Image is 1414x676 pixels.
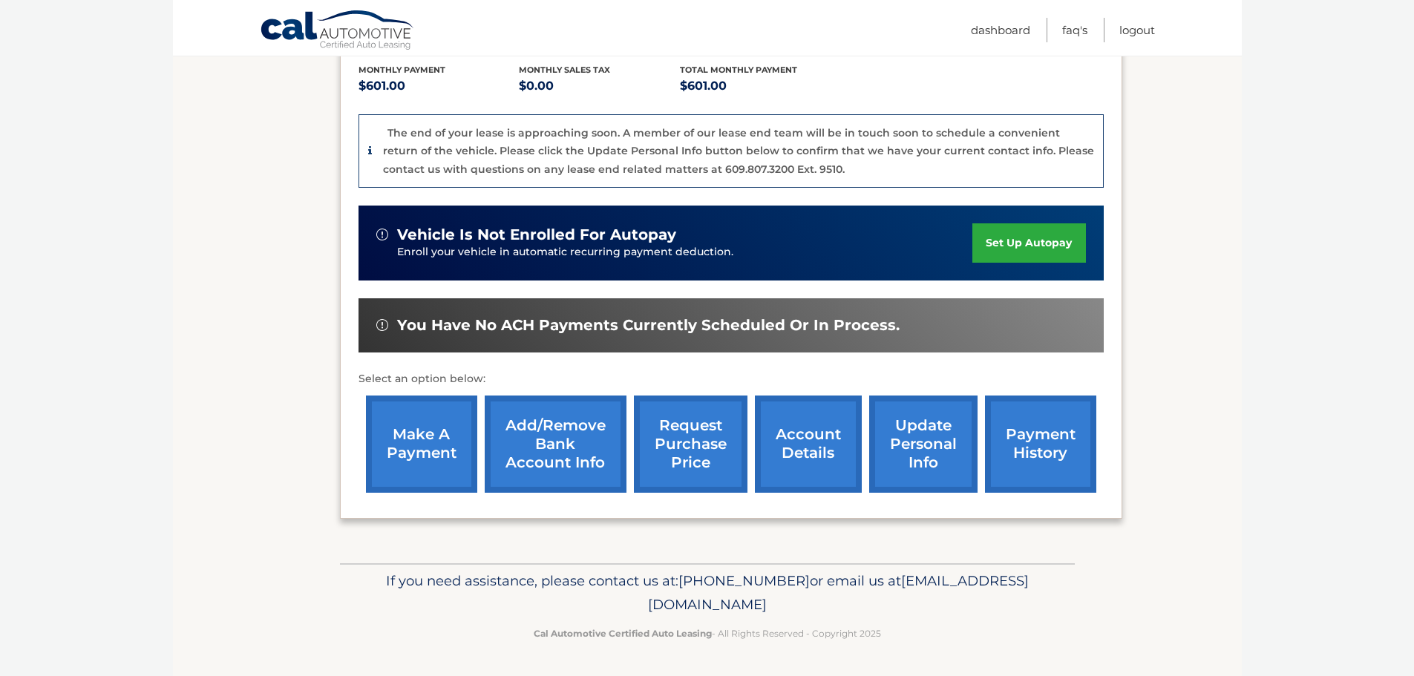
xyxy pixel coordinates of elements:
[534,628,712,639] strong: Cal Automotive Certified Auto Leasing
[519,76,680,96] p: $0.00
[519,65,610,75] span: Monthly sales Tax
[397,226,676,244] span: vehicle is not enrolled for autopay
[678,572,810,589] span: [PHONE_NUMBER]
[376,229,388,240] img: alert-white.svg
[972,223,1085,263] a: set up autopay
[634,396,747,493] a: request purchase price
[1062,18,1087,42] a: FAQ's
[397,244,973,260] p: Enroll your vehicle in automatic recurring payment deduction.
[680,65,797,75] span: Total Monthly Payment
[985,396,1096,493] a: payment history
[869,396,978,493] a: update personal info
[359,65,445,75] span: Monthly Payment
[971,18,1030,42] a: Dashboard
[359,370,1104,388] p: Select an option below:
[485,396,626,493] a: Add/Remove bank account info
[260,10,416,53] a: Cal Automotive
[376,319,388,331] img: alert-white.svg
[680,76,841,96] p: $601.00
[350,569,1065,617] p: If you need assistance, please contact us at: or email us at
[755,396,862,493] a: account details
[1119,18,1155,42] a: Logout
[397,316,900,335] span: You have no ACH payments currently scheduled or in process.
[383,126,1094,176] p: The end of your lease is approaching soon. A member of our lease end team will be in touch soon t...
[350,626,1065,641] p: - All Rights Reserved - Copyright 2025
[359,76,520,96] p: $601.00
[366,396,477,493] a: make a payment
